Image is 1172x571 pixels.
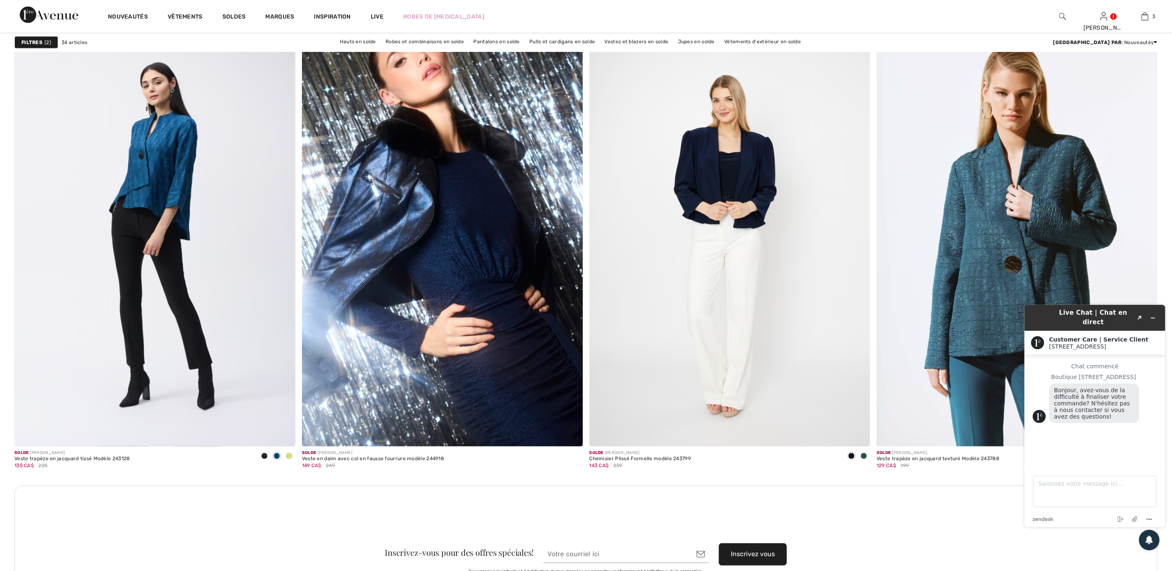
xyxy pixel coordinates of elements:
div: Midnight Blue [845,450,858,463]
a: Soldes [222,13,246,22]
span: 249 [326,462,335,469]
a: Pulls et cardigans en solde [525,36,599,47]
span: 135 CA$ [14,463,34,468]
span: 199 [901,462,909,469]
div: Wasabi [283,450,295,463]
a: Se connecter [1100,12,1107,20]
span: Solde [590,450,604,455]
a: Jupes en solde [674,36,719,47]
img: Mes infos [1100,12,1107,21]
span: 143 CA$ [590,463,609,468]
img: recherche [1059,12,1066,21]
div: Absolute green [858,450,870,463]
span: 2 [44,39,51,46]
div: [PERSON_NAME] [14,450,130,456]
img: Chemisier Plissé Formelle modèle 243799. Bleu Nuit [590,26,870,447]
a: Veste trapèze en jacquard texturé Modèle 243788. Twilight [877,26,1158,447]
iframe: Trouvez des informations supplémentaires ici [1018,298,1172,534]
span: Solde [877,450,891,455]
img: Mon panier [1142,12,1149,21]
div: [PERSON_NAME] [877,450,999,456]
span: Inspiration [314,13,351,22]
img: 1ère Avenue [20,7,78,23]
span: 129 CA$ [877,463,896,468]
a: Nouveautés [108,13,148,22]
span: 225 [38,462,47,469]
a: 3 [1125,12,1165,21]
div: Nightfall [271,450,283,463]
span: 3 [1153,13,1156,20]
div: Inscrivez-vous pour des offres spéciales! [385,549,534,557]
strong: [GEOGRAPHIC_DATA] par [1053,40,1122,45]
span: 149 CA$ [302,463,321,468]
div: [PERSON_NAME] [1083,23,1124,32]
img: Veste trapèze en jacquard tissé Modèle 243128. Nightfall [14,26,295,447]
a: Robes et combinaisons en solde [381,36,468,47]
span: 239 [613,462,622,469]
div: : Nouveautés [1053,39,1158,46]
div: Black [258,450,271,463]
button: Inscrivez vous [719,543,787,566]
strong: Filtres [21,39,42,46]
a: Vêtements [168,13,203,22]
div: [PERSON_NAME] [302,450,444,456]
div: Veste trapèze en jacquard tissé Modèle 243128 [14,456,130,462]
a: Live [371,12,384,21]
div: Veste trapèze en jacquard texturé Modèle 243788 [877,456,999,462]
a: Pantalons en solde [470,36,524,47]
a: Vestes et blazers en solde [601,36,673,47]
span: Solde [302,450,316,455]
a: Robes de [MEDICAL_DATA] [403,12,484,21]
div: [PERSON_NAME] [590,450,691,456]
input: Votre courriel ici [543,546,709,563]
a: Hauts en solde [336,36,380,47]
span: 34 articles [61,39,87,46]
span: Chat [18,6,35,13]
a: Vêtements d'extérieur en solde [720,36,805,47]
div: Chemisier Plissé Formelle modèle 243799 [590,456,691,462]
span: Solde [14,450,29,455]
img: Veste en daim avec col en fausse fourrure modèle 244918. Bleu/Noir [302,26,583,447]
a: Marques [266,13,295,22]
div: Veste en daim avec col en fausse fourrure modèle 244918 [302,456,444,462]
